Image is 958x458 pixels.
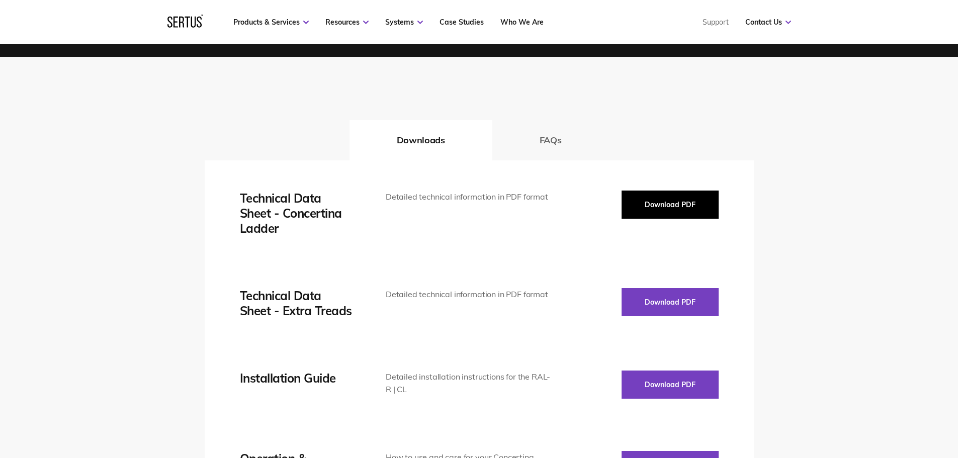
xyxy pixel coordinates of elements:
[386,191,552,204] div: Detailed technical information in PDF format
[325,18,369,27] a: Resources
[500,18,544,27] a: Who We Are
[622,191,719,219] button: Download PDF
[492,120,609,160] button: FAQs
[240,191,356,236] div: Technical Data Sheet - Concertina Ladder
[777,341,958,458] iframe: Chat Widget
[745,18,791,27] a: Contact Us
[386,371,552,396] div: Detailed installation instructions for the RAL-R | CL
[622,371,719,399] button: Download PDF
[622,288,719,316] button: Download PDF
[240,371,356,386] div: Installation Guide
[440,18,484,27] a: Case Studies
[703,18,729,27] a: Support
[385,18,423,27] a: Systems
[386,288,552,301] div: Detailed technical information in PDF format
[233,18,309,27] a: Products & Services
[240,288,356,318] div: Technical Data Sheet - Extra Treads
